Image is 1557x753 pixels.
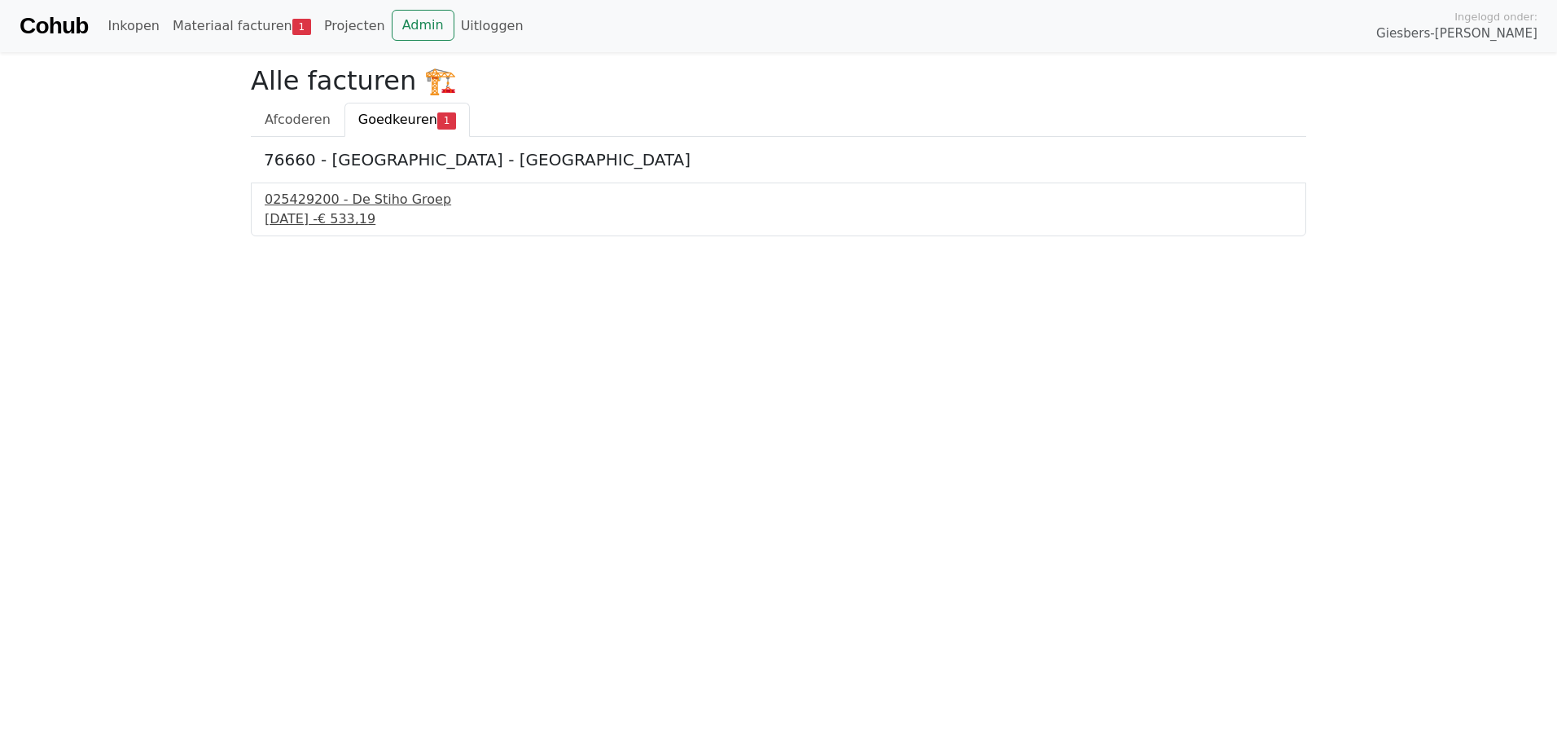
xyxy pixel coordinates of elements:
span: Goedkeuren [358,112,437,127]
span: € 533,19 [318,211,375,227]
div: [DATE] - [265,209,1292,229]
a: Inkopen [101,10,165,42]
span: Giesbers-[PERSON_NAME] [1376,24,1537,43]
a: Cohub [20,7,88,46]
a: Goedkeuren1 [344,103,470,137]
span: 1 [292,19,311,35]
a: Materiaal facturen1 [166,10,318,42]
div: 025429200 - De Stiho Groep [265,190,1292,209]
h2: Alle facturen 🏗️ [251,65,1306,96]
a: Admin [392,10,454,41]
h5: 76660 - [GEOGRAPHIC_DATA] - [GEOGRAPHIC_DATA] [264,150,1293,170]
a: 025429200 - De Stiho Groep[DATE] -€ 533,19 [265,190,1292,229]
a: Projecten [318,10,392,42]
span: Afcoderen [265,112,331,127]
span: 1 [437,112,456,129]
a: Uitloggen [454,10,530,42]
span: Ingelogd onder: [1454,9,1537,24]
a: Afcoderen [251,103,344,137]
